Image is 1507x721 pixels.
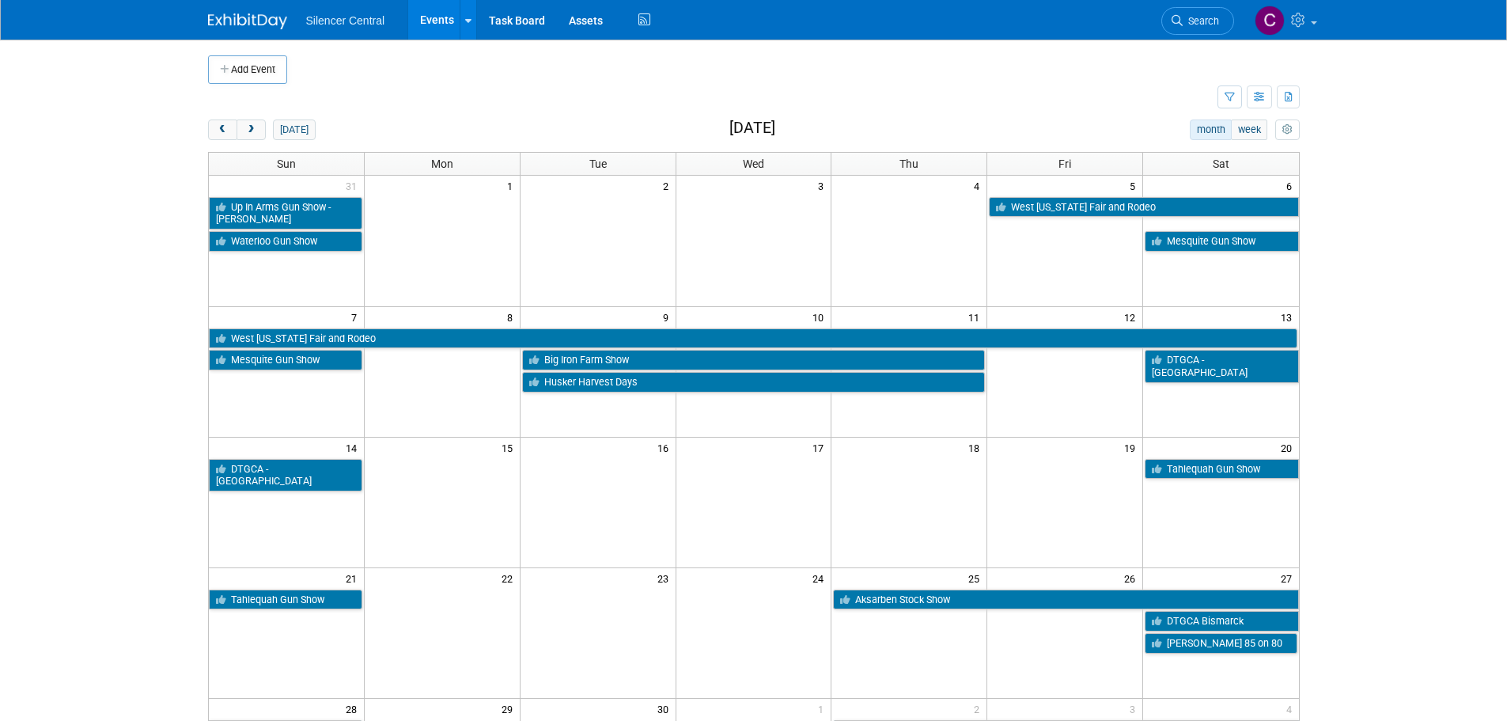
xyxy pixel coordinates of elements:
span: 19 [1123,438,1142,457]
button: next [237,120,266,140]
a: Tahlequah Gun Show [1145,459,1298,480]
span: 8 [505,307,520,327]
span: 4 [1285,699,1299,719]
span: Silencer Central [306,14,385,27]
span: 15 [500,438,520,457]
span: 7 [350,307,364,327]
span: Tue [589,157,607,170]
a: DTGCA - [GEOGRAPHIC_DATA] [209,459,362,491]
span: 12 [1123,307,1142,327]
img: ExhibitDay [208,13,287,29]
span: 27 [1279,568,1299,588]
span: 1 [505,176,520,195]
span: 24 [811,568,831,588]
span: 13 [1279,307,1299,327]
span: Wed [743,157,764,170]
button: myCustomButton [1275,120,1299,140]
a: Tahlequah Gun Show [209,590,362,610]
a: Husker Harvest Days [522,372,986,393]
span: 20 [1279,438,1299,457]
h2: [DATE] [729,120,775,137]
span: 30 [656,699,676,719]
img: Cade Cox [1255,6,1285,36]
span: 28 [344,699,364,719]
a: Up In Arms Gun Show - [PERSON_NAME] [209,197,362,230]
a: Waterloo Gun Show [209,231,362,252]
button: week [1231,120,1267,140]
span: 2 [972,699,986,719]
span: 18 [967,438,986,457]
span: 31 [344,176,364,195]
a: Search [1161,7,1234,35]
span: 14 [344,438,364,457]
span: 22 [500,568,520,588]
a: DTGCA Bismarck [1145,611,1298,632]
span: Fri [1058,157,1071,170]
i: Personalize Calendar [1282,125,1293,135]
span: 11 [967,307,986,327]
button: [DATE] [273,120,315,140]
span: 6 [1285,176,1299,195]
span: 1 [816,699,831,719]
span: 3 [816,176,831,195]
span: 26 [1123,568,1142,588]
span: 29 [500,699,520,719]
a: DTGCA - [GEOGRAPHIC_DATA] [1145,350,1298,382]
a: West [US_STATE] Fair and Rodeo [989,197,1298,218]
span: 4 [972,176,986,195]
span: Sun [277,157,296,170]
span: Thu [899,157,918,170]
a: Mesquite Gun Show [209,350,362,370]
span: 21 [344,568,364,588]
span: 9 [661,307,676,327]
span: 25 [967,568,986,588]
span: Sat [1213,157,1229,170]
button: month [1190,120,1232,140]
span: 17 [811,438,831,457]
span: 23 [656,568,676,588]
span: 16 [656,438,676,457]
a: Mesquite Gun Show [1145,231,1298,252]
span: 10 [811,307,831,327]
a: Big Iron Farm Show [522,350,986,370]
span: Mon [431,157,453,170]
span: 5 [1128,176,1142,195]
a: West [US_STATE] Fair and Rodeo [209,328,1297,349]
span: Search [1183,15,1219,27]
button: Add Event [208,55,287,84]
a: [PERSON_NAME] 85 on 80 [1145,633,1297,654]
a: Aksarben Stock Show [833,590,1298,610]
span: 2 [661,176,676,195]
button: prev [208,120,237,140]
span: 3 [1128,699,1142,719]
